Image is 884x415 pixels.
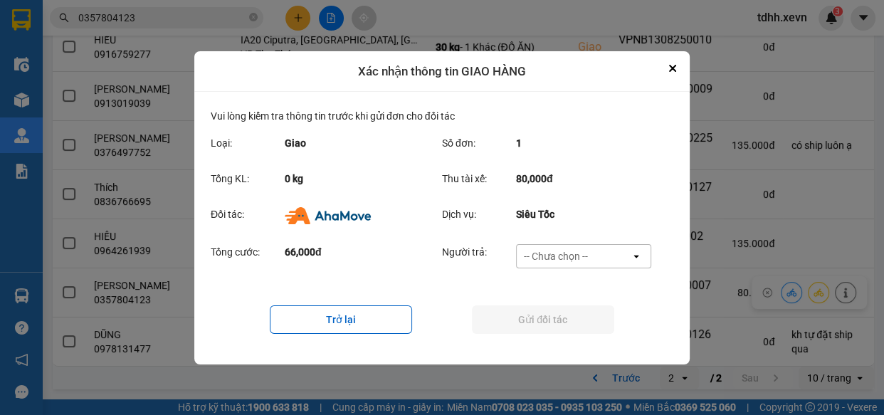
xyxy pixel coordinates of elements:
div: Đối tác: [211,206,285,224]
div: Giao [285,135,428,151]
button: Gửi đối tác [472,305,614,334]
div: -- Chưa chọn -- [524,249,588,263]
div: 66,000đ [285,244,428,268]
div: Tổng KL: [211,171,285,187]
div: Dịch vụ: [442,206,516,224]
svg: open [631,251,642,262]
div: 1 [516,135,660,151]
div: Thu tài xế: [442,171,516,187]
div: Siêu Tốc [516,206,660,224]
div: Tổng cước: [211,244,285,268]
div: 80,000đ [516,171,660,187]
button: Close [664,60,681,77]
div: Số đơn: [442,135,516,151]
div: Người trả: [442,244,516,268]
div: Loại: [211,135,285,151]
div: dialog [194,51,690,364]
img: Ahamove [285,207,371,224]
div: Xác nhận thông tin GIAO HÀNG [194,51,690,93]
div: Vui lòng kiểm tra thông tin trước khi gửi đơn cho đối tác [211,108,673,130]
div: 0 kg [285,171,428,187]
button: Trở lại [270,305,412,334]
